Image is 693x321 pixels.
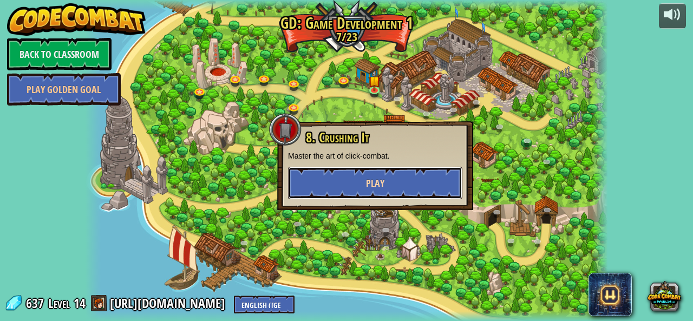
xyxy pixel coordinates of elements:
[366,176,384,190] span: Play
[288,150,462,161] p: Master the art of click-combat.
[74,294,86,312] span: 14
[7,3,146,36] img: CodeCombat - Learn how to code by playing a game
[48,294,70,312] span: Level
[26,294,47,312] span: 637
[306,128,369,147] span: 8. Crushing It
[110,294,228,312] a: [URL][DOMAIN_NAME]
[288,167,462,199] button: Play
[369,70,381,91] img: level-banner-started.png
[7,38,112,70] a: Back to Classroom
[659,3,686,29] button: Adjust volume
[7,73,121,106] a: Play Golden Goal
